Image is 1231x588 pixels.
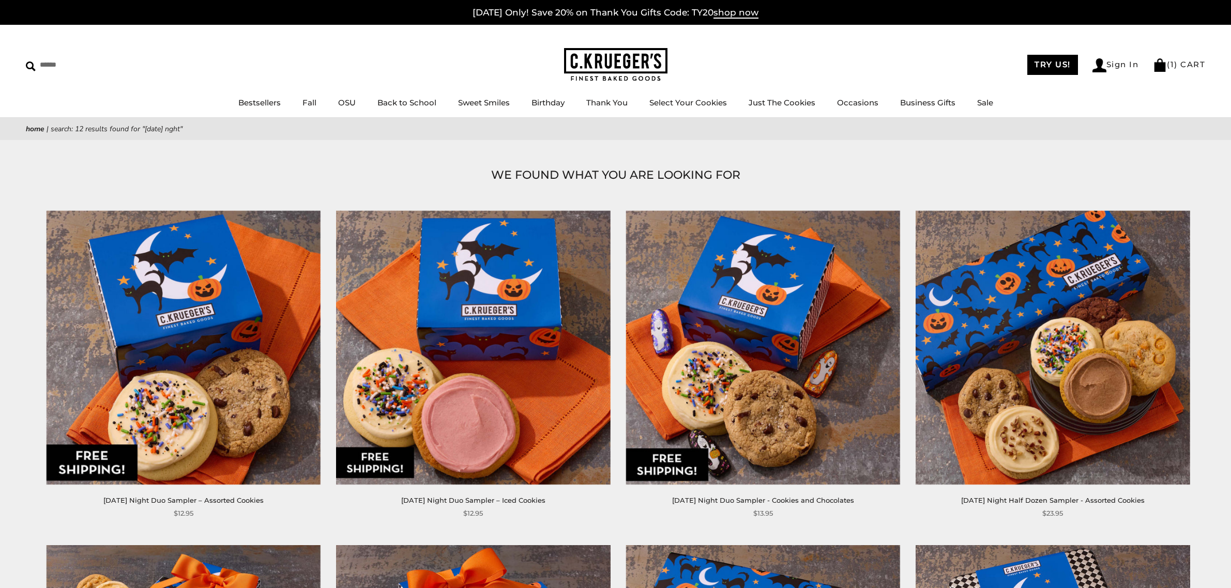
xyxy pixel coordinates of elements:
a: Just The Cookies [749,98,815,107]
img: Bag [1153,58,1167,72]
a: Sweet Smiles [458,98,510,107]
a: Home [26,124,44,134]
a: Sale [977,98,993,107]
span: shop now [713,7,758,19]
img: Search [26,61,36,71]
a: (1) CART [1153,59,1205,69]
input: Search [26,57,149,73]
img: Halloween Night Duo Sampler – Iced Cookies [336,210,610,484]
a: OSU [338,98,356,107]
a: TRY US! [1027,55,1078,75]
span: | [47,124,49,134]
nav: breadcrumbs [26,123,1205,135]
span: $12.95 [174,508,193,519]
a: Business Gifts [900,98,955,107]
img: Halloween Night Duo Sampler - Cookies and Chocolates [626,210,900,484]
a: [DATE] Only! Save 20% on Thank You Gifts Code: TY20shop now [473,7,758,19]
span: $23.95 [1042,508,1063,519]
span: $13.95 [753,508,773,519]
h1: WE FOUND WHAT YOU ARE LOOKING FOR [41,166,1190,184]
span: Search: 12 results found for "[DATE] nght" [51,124,183,134]
img: C.KRUEGER'S [564,48,667,82]
a: [DATE] Night Half Dozen Sampler - Assorted Cookies [961,496,1145,504]
span: 1 [1171,59,1175,69]
img: Halloween Night Duo Sampler – Assorted Cookies [47,210,321,484]
a: Occasions [837,98,878,107]
a: [DATE] Night Duo Sampler - Cookies and Chocolates [672,496,854,504]
a: Birthday [531,98,565,107]
img: Halloween Night Half Dozen Sampler - Assorted Cookies [916,210,1190,484]
a: Select Your Cookies [649,98,727,107]
img: Account [1092,58,1106,72]
a: Fall [302,98,316,107]
a: Bestsellers [238,98,281,107]
a: Sign In [1092,58,1139,72]
a: Halloween Night Duo Sampler - Cookies and Chocolates [626,210,900,484]
a: Thank You [586,98,628,107]
a: Back to School [377,98,436,107]
a: [DATE] Night Duo Sampler – Iced Cookies [401,496,545,504]
a: [DATE] Night Duo Sampler – Assorted Cookies [103,496,264,504]
span: $12.95 [463,508,483,519]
